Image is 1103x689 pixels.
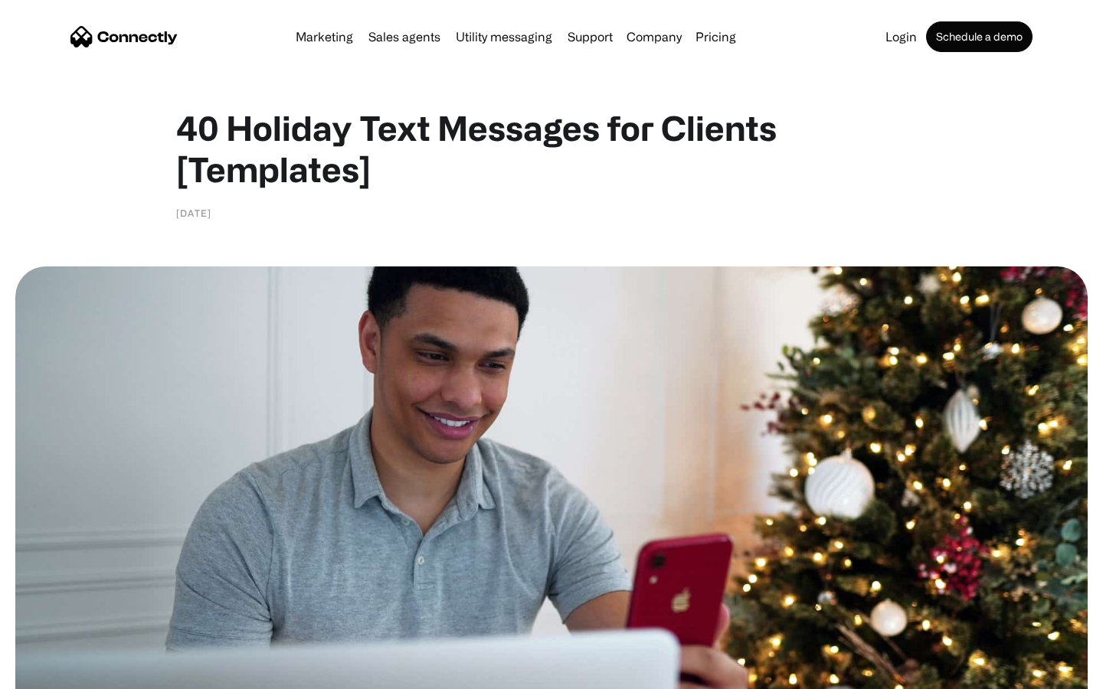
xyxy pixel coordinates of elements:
a: Utility messaging [450,31,558,43]
div: Company [622,26,686,47]
ul: Language list [31,662,92,684]
a: Pricing [689,31,742,43]
a: Support [561,31,619,43]
aside: Language selected: English [15,662,92,684]
div: [DATE] [176,205,211,220]
a: Sales agents [362,31,447,43]
a: Login [879,31,923,43]
div: Company [627,26,682,47]
a: Marketing [290,31,359,43]
a: home [70,25,178,48]
h1: 40 Holiday Text Messages for Clients [Templates] [176,107,927,190]
a: Schedule a demo [926,21,1033,52]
